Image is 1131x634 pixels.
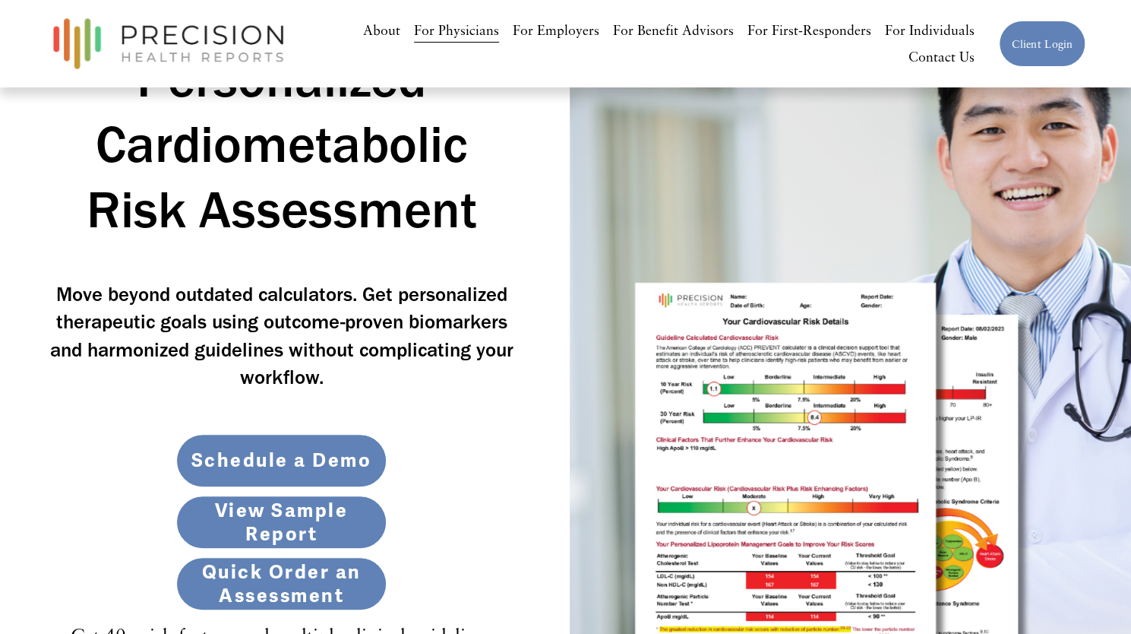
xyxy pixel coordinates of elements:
[613,17,734,44] a: For Benefit Advisors
[884,17,974,44] a: For Individuals
[46,11,292,76] img: Precision Health Reports
[747,17,870,44] a: For First-Responders
[46,281,518,391] h4: Move beyond outdated calculators. Get personalized therapeutic goals using outcome-proven biomark...
[513,17,599,44] a: For Employers
[999,21,1085,67] a: Client Login
[176,434,387,487] a: Schedule a Demo
[414,17,499,44] a: For Physicians
[363,17,400,44] a: About
[858,439,1131,634] iframe: Chat Widget
[176,496,387,549] a: View Sample Report
[908,43,974,71] a: Contact Us
[176,557,387,610] a: Quick Order an Assessment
